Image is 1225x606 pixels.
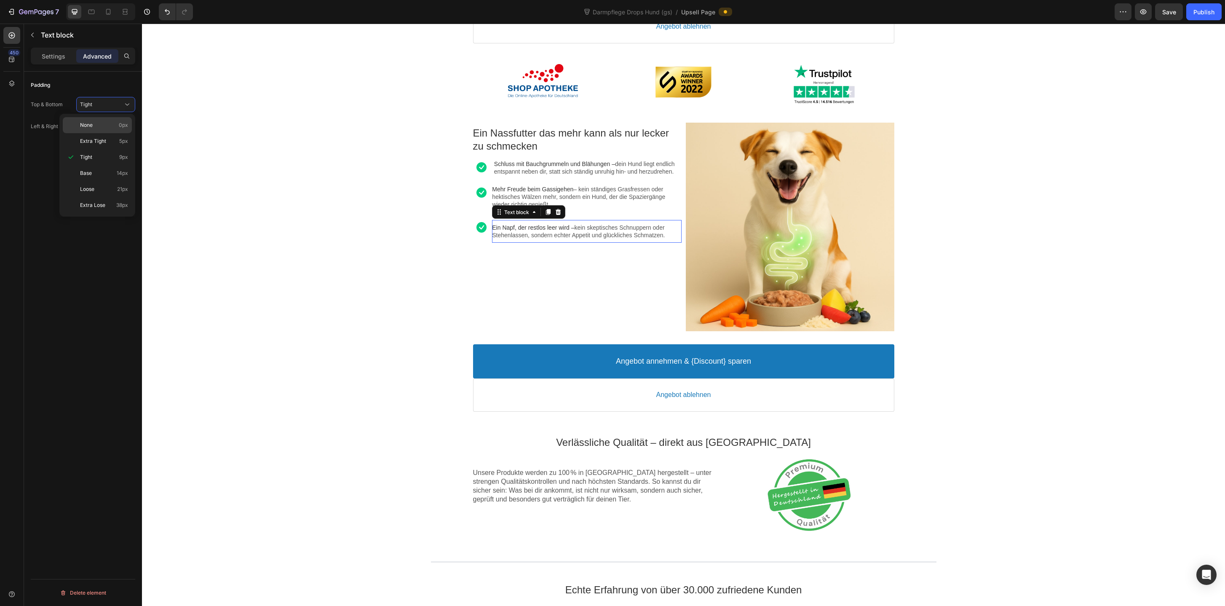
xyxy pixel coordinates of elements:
span: Loose [80,185,94,193]
span: 9px [119,153,128,161]
p: Unsere Produkte werden zu 100 % in [GEOGRAPHIC_DATA] hergestellt – unter strengen Qualitätskontro... [331,445,575,480]
div: Top & Bottom [31,101,63,108]
span: Upsell Page [681,8,715,16]
span: Extra Tight [80,137,106,145]
button: Publish [1186,3,1222,20]
p: Advanced [83,52,112,61]
p: Settings [42,52,65,61]
iframe: Design area [142,24,1225,606]
span: / [676,8,678,16]
span: Extra Lose [80,201,105,209]
button: Save [1155,3,1183,20]
button: Angebot annehmen & {Discount} sparen [331,321,752,355]
span: None [80,121,93,129]
div: Undo/Redo [159,3,193,20]
div: Text block [361,185,389,192]
span: Tight [80,153,92,161]
div: Open Intercom Messenger [1196,565,1217,585]
span: 5px [119,137,128,145]
p: Text block [41,30,132,40]
span: Base [80,169,92,177]
span: Ein Napf, der restlos leer wird – [350,201,432,207]
span: Darmpflege Drops Hund (gs) [591,8,674,16]
button: Tight [76,97,135,112]
span: Schluss mit Bauchgrummeln und Blähungen – [352,137,473,144]
button: 7 [3,3,63,20]
div: Delete element [60,588,106,598]
div: Left & Right [31,123,58,130]
p: Ein Nassfutter das mehr kann als nur lecker zu schmecken [331,103,540,129]
p: dein Hund liegt endlich entspannt neben dir, statt sich ständig unruhig hin- und herzudrehen. [352,137,540,152]
p: – kein ständiges Grasfressen oder hektisches Wälzen mehr, sondern ein Hund, der die Spaziergänge ... [350,162,539,185]
button: Delete element [31,586,135,600]
p: 7 [55,7,59,17]
div: 450 [8,49,20,56]
span: Save [1162,8,1176,16]
p: kein skeptisches Schnuppern oder Stehenlassen, sondern echter Appetit und glückliches Schmatzen. [350,200,539,215]
span: 0px [119,121,128,129]
span: 21px [117,185,128,193]
span: Tight [80,101,92,107]
button: Angebot ablehnen [331,355,752,388]
span: Mehr Freude beim Gassigehen [350,162,431,169]
div: Padding [31,81,50,89]
span: 38px [116,201,128,209]
p: Angebot ablehnen [514,367,569,376]
div: Publish [1193,8,1214,16]
p: Angebot annehmen & {Discount} sparen [474,333,609,343]
span: 14px [117,169,128,177]
p: Verlässliche Qualität – direkt aus [GEOGRAPHIC_DATA] [331,412,752,425]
